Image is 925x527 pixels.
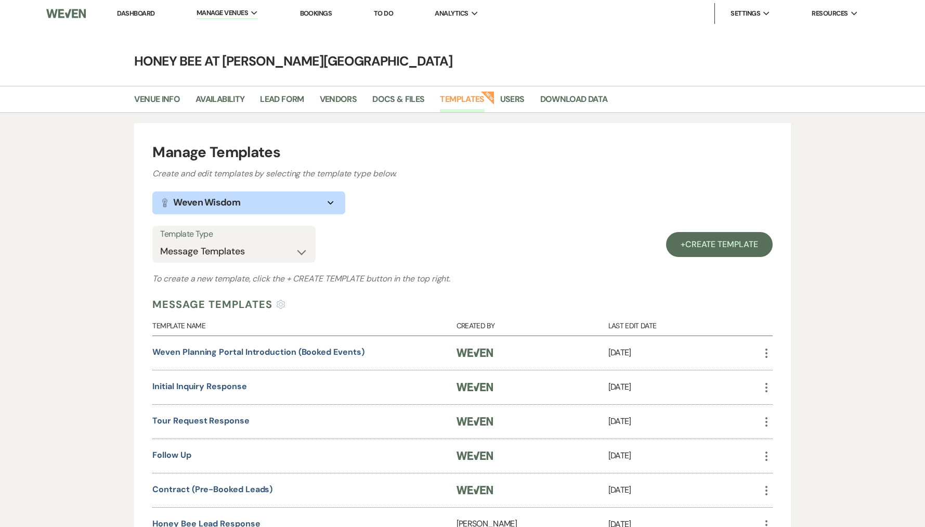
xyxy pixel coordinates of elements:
div: Template Name [152,312,456,336]
h1: Weven Wisdom [173,196,240,210]
a: Dashboard [117,9,154,18]
span: Manage Venues [197,8,248,18]
a: Templates [440,93,484,112]
a: Initial Inquiry Response [152,381,246,392]
img: Weven Logo [457,417,493,426]
img: Weven Logo [46,3,86,24]
div: Created By [457,312,608,336]
a: Lead Form [260,93,304,112]
span: Settings [731,8,760,19]
strong: New [480,90,495,105]
a: Availability [196,93,244,112]
a: Weven Planning Portal Introduction (Booked Events) [152,346,364,357]
span: + Create Template [286,273,364,284]
img: Weven Logo [457,383,493,391]
a: Download Data [540,93,608,112]
a: Users [500,93,525,112]
a: +Create Template [666,232,773,257]
p: [DATE] [608,483,760,497]
h4: Honey Bee at [PERSON_NAME][GEOGRAPHIC_DATA] [88,52,837,70]
a: Tour Request Response [152,415,249,426]
a: To Do [374,9,393,18]
a: Follow Up [152,449,191,460]
img: Weven Logo [457,486,493,494]
img: Weven Logo [457,349,493,357]
h3: Create and edit templates by selecting the template type below. [152,168,772,180]
div: Last Edit Date [608,312,760,336]
label: Template Type [160,227,308,242]
span: Analytics [435,8,468,19]
p: [DATE] [608,346,760,359]
a: Bookings [300,9,332,18]
h3: To create a new template, click the button in the top right. [152,273,772,285]
span: Resources [812,8,848,19]
img: Weven Logo [457,452,493,460]
p: [DATE] [608,415,760,428]
button: Weven Wisdom [152,191,345,214]
h1: Manage Templates [152,142,772,163]
span: Create Template [685,239,758,250]
p: [DATE] [608,380,760,394]
a: Contract (Pre-Booked Leads) [152,484,272,495]
a: Venue Info [134,93,180,112]
p: [DATE] [608,449,760,462]
a: Vendors [320,93,357,112]
a: Docs & Files [372,93,424,112]
h4: Message Templates [152,297,272,312]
